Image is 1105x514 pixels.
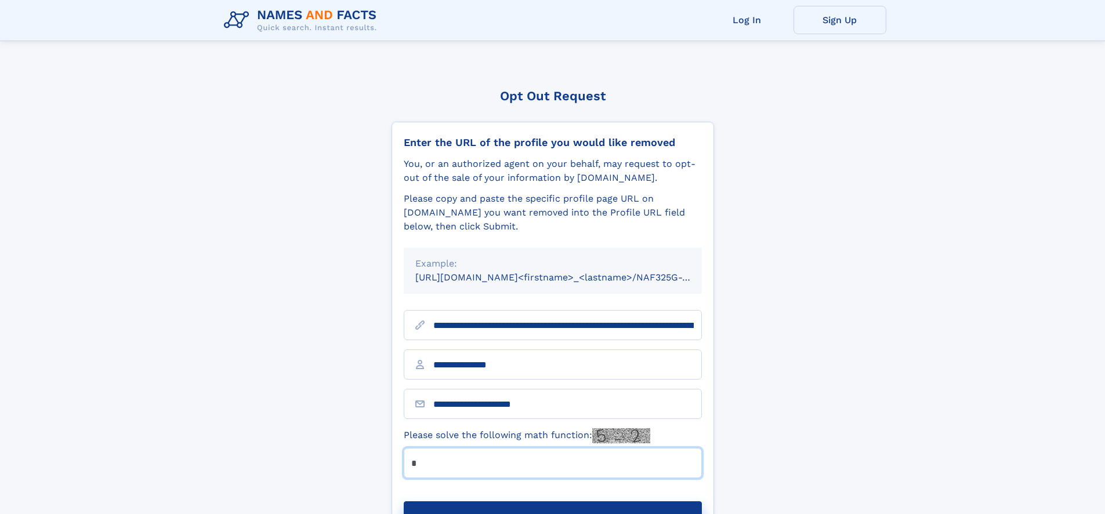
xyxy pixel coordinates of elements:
img: Logo Names and Facts [219,5,386,36]
label: Please solve the following math function: [404,428,650,443]
a: Log In [701,6,794,34]
a: Sign Up [794,6,886,34]
div: You, or an authorized agent on your behalf, may request to opt-out of the sale of your informatio... [404,157,702,185]
div: Please copy and paste the specific profile page URL on [DOMAIN_NAME] you want removed into the Pr... [404,192,702,234]
div: Opt Out Request [392,89,714,103]
div: Enter the URL of the profile you would like removed [404,136,702,149]
div: Example: [415,257,690,271]
small: [URL][DOMAIN_NAME]<firstname>_<lastname>/NAF325G-xxxxxxxx [415,272,724,283]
